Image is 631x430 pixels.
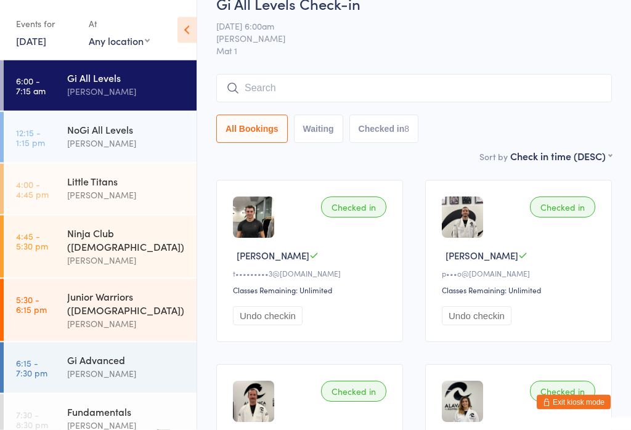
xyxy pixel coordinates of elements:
span: [PERSON_NAME] [216,33,593,45]
a: 4:45 -5:30 pmNinja Club ([DEMOGRAPHIC_DATA])[PERSON_NAME] [4,216,197,278]
a: 6:15 -7:30 pmGi Advanced[PERSON_NAME] [4,343,197,393]
a: 5:30 -6:15 pmJunior Warriors ([DEMOGRAPHIC_DATA])[PERSON_NAME] [4,279,197,341]
div: [PERSON_NAME] [67,317,186,331]
div: 8 [404,124,409,134]
span: Mat 1 [216,45,612,57]
time: 6:15 - 7:30 pm [16,358,47,378]
img: image1682502560.png [442,381,483,423]
div: Any location [89,34,150,47]
time: 12:15 - 1:15 pm [16,128,45,147]
time: 7:30 - 8:30 pm [16,410,48,429]
div: t•••••••••3@[DOMAIN_NAME] [233,269,390,279]
time: 6:00 - 7:15 am [16,76,46,95]
span: [PERSON_NAME] [446,249,518,262]
time: 4:45 - 5:30 pm [16,231,48,251]
time: 5:30 - 6:15 pm [16,294,47,314]
div: Classes Remaining: Unlimited [442,285,599,296]
div: Check in time (DESC) [510,150,612,163]
div: Events for [16,14,76,34]
div: Checked in [530,197,595,218]
div: [PERSON_NAME] [67,188,186,202]
button: Checked in8 [349,115,419,144]
div: Checked in [321,381,386,402]
div: [PERSON_NAME] [67,367,186,381]
img: image1750758622.png [233,381,274,423]
div: p•••o@[DOMAIN_NAME] [442,269,599,279]
button: Waiting [294,115,343,144]
span: [DATE] 6:00am [216,20,593,33]
a: 12:15 -1:15 pmNoGi All Levels[PERSON_NAME] [4,112,197,163]
a: 6:00 -7:15 amGi All Levels[PERSON_NAME] [4,60,197,111]
div: [PERSON_NAME] [67,136,186,150]
time: 4:00 - 4:45 pm [16,179,49,199]
a: 4:00 -4:45 pmLittle Titans[PERSON_NAME] [4,164,197,214]
div: Checked in [321,197,386,218]
div: Junior Warriors ([DEMOGRAPHIC_DATA]) [67,290,186,317]
div: Checked in [530,381,595,402]
span: [PERSON_NAME] [237,249,309,262]
input: Search [216,75,612,103]
button: Undo checkin [442,307,511,326]
div: [PERSON_NAME] [67,84,186,99]
button: Undo checkin [233,307,303,326]
div: NoGi All Levels [67,123,186,136]
div: At [89,14,150,34]
div: [PERSON_NAME] [67,253,186,267]
a: [DATE] [16,34,46,47]
div: Fundamentals [67,405,186,418]
div: Gi All Levels [67,71,186,84]
img: image1681893881.png [442,197,483,238]
button: Exit kiosk mode [537,395,611,410]
div: Ninja Club ([DEMOGRAPHIC_DATA]) [67,226,186,253]
button: All Bookings [216,115,288,144]
img: image1724670231.png [233,197,274,238]
div: Little Titans [67,174,186,188]
div: Gi Advanced [67,353,186,367]
div: Classes Remaining: Unlimited [233,285,390,296]
label: Sort by [479,151,508,163]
